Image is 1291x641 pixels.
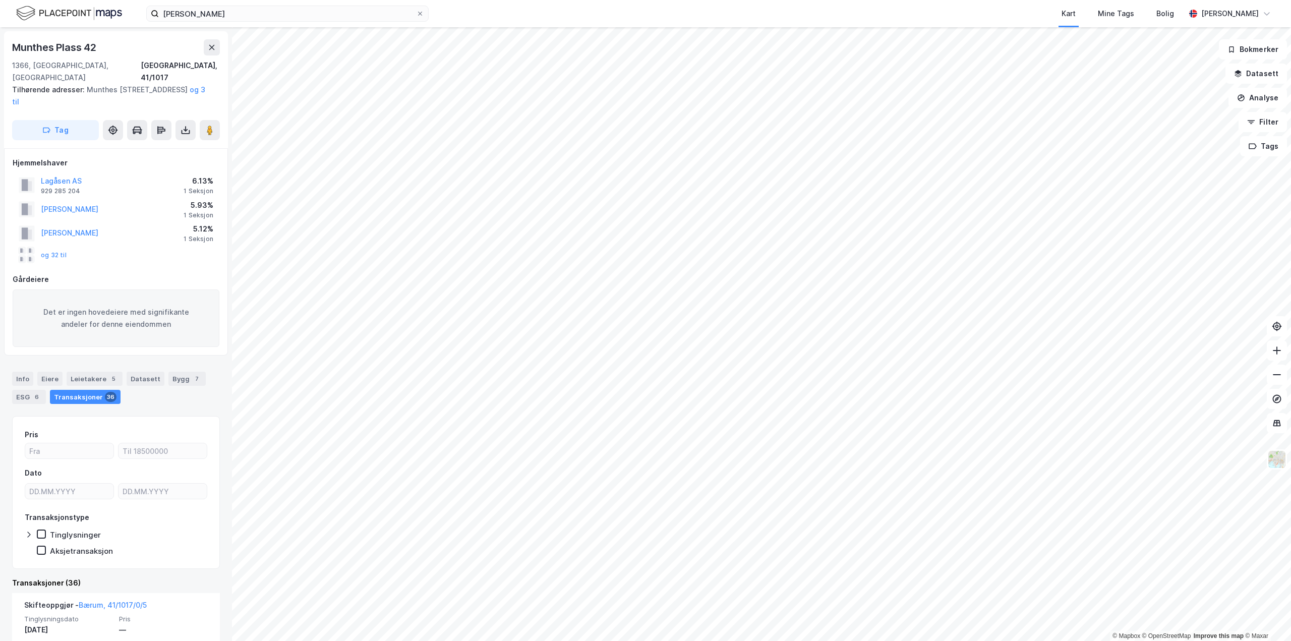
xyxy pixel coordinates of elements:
[12,372,33,386] div: Info
[1219,39,1287,60] button: Bokmerker
[119,615,208,623] span: Pris
[1062,8,1076,20] div: Kart
[1098,8,1134,20] div: Mine Tags
[184,199,213,211] div: 5.93%
[12,390,46,404] div: ESG
[13,157,219,169] div: Hjemmelshaver
[37,372,63,386] div: Eiere
[184,223,213,235] div: 5.12%
[24,615,113,623] span: Tinglysningsdato
[50,390,121,404] div: Transaksjoner
[13,289,219,347] div: Det er ingen hovedeiere med signifikante andeler for denne eiendommen
[12,60,141,84] div: 1366, [GEOGRAPHIC_DATA], [GEOGRAPHIC_DATA]
[1267,450,1286,469] img: Z
[1156,8,1174,20] div: Bolig
[184,235,213,243] div: 1 Seksjon
[25,443,113,458] input: Fra
[1225,64,1287,84] button: Datasett
[105,392,116,402] div: 36
[32,392,42,402] div: 6
[141,60,220,84] div: [GEOGRAPHIC_DATA], 41/1017
[1228,88,1287,108] button: Analyse
[159,6,416,21] input: Søk på adresse, matrikkel, gårdeiere, leietakere eller personer
[13,273,219,285] div: Gårdeiere
[127,372,164,386] div: Datasett
[25,429,38,441] div: Pris
[25,511,89,523] div: Transaksjonstype
[24,624,113,636] div: [DATE]
[79,601,147,609] a: Bærum, 41/1017/0/5
[184,175,213,187] div: 6.13%
[119,484,207,499] input: DD.MM.YYYY
[119,443,207,458] input: Til 18500000
[16,5,122,22] img: logo.f888ab2527a4732fd821a326f86c7f29.svg
[12,84,212,108] div: Munthes [STREET_ADDRESS]
[192,374,202,384] div: 7
[1241,593,1291,641] iframe: Chat Widget
[41,187,80,195] div: 929 285 204
[67,372,123,386] div: Leietakere
[25,467,42,479] div: Dato
[50,546,113,556] div: Aksjetransaksjon
[1142,632,1191,639] a: OpenStreetMap
[184,187,213,195] div: 1 Seksjon
[1240,136,1287,156] button: Tags
[12,85,87,94] span: Tilhørende adresser:
[24,599,147,615] div: Skifteoppgjør -
[1239,112,1287,132] button: Filter
[108,374,119,384] div: 5
[50,530,101,540] div: Tinglysninger
[12,120,99,140] button: Tag
[1201,8,1259,20] div: [PERSON_NAME]
[12,577,220,589] div: Transaksjoner (36)
[1194,632,1244,639] a: Improve this map
[184,211,213,219] div: 1 Seksjon
[12,39,98,55] div: Munthes Plass 42
[119,624,208,636] div: —
[168,372,206,386] div: Bygg
[1112,632,1140,639] a: Mapbox
[25,484,113,499] input: DD.MM.YYYY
